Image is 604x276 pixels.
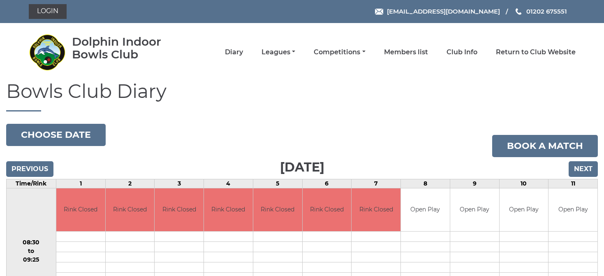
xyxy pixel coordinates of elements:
[56,188,105,232] td: Rink Closed
[401,188,450,232] td: Open Play
[384,48,428,57] a: Members list
[548,188,597,232] td: Open Play
[496,48,576,57] a: Return to Club Website
[155,179,204,188] td: 3
[6,81,598,111] h1: Bowls Club Diary
[526,7,567,15] span: 01202 675551
[303,188,352,232] td: Rink Closed
[253,188,302,232] td: Rink Closed
[253,179,302,188] td: 5
[450,179,499,188] td: 9
[375,9,383,15] img: Email
[548,179,598,188] td: 11
[375,7,500,16] a: Email [EMAIL_ADDRESS][DOMAIN_NAME]
[387,7,500,15] span: [EMAIL_ADDRESS][DOMAIN_NAME]
[225,48,243,57] a: Diary
[314,48,365,57] a: Competitions
[516,8,521,15] img: Phone us
[7,179,56,188] td: Time/Rink
[72,35,185,61] div: Dolphin Indoor Bowls Club
[352,179,401,188] td: 7
[302,179,352,188] td: 6
[450,188,499,232] td: Open Play
[204,179,253,188] td: 4
[352,188,400,232] td: Rink Closed
[500,188,548,232] td: Open Play
[105,179,155,188] td: 2
[6,161,53,177] input: Previous
[204,188,253,232] td: Rink Closed
[514,7,567,16] a: Phone us 01202 675551
[401,179,450,188] td: 8
[492,135,598,157] a: Book a match
[29,4,67,19] a: Login
[569,161,598,177] input: Next
[29,34,66,71] img: Dolphin Indoor Bowls Club
[447,48,477,57] a: Club Info
[106,188,155,232] td: Rink Closed
[6,124,106,146] button: Choose date
[155,188,204,232] td: Rink Closed
[262,48,295,57] a: Leagues
[499,179,548,188] td: 10
[56,179,105,188] td: 1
